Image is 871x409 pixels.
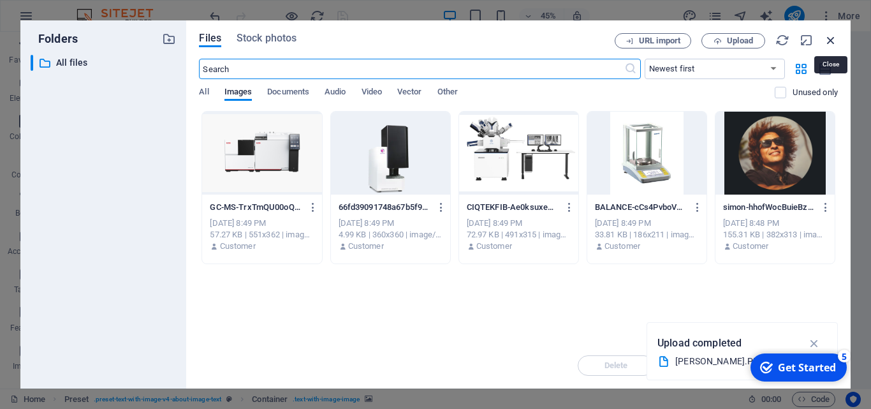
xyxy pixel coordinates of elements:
[476,241,512,252] p: Customer
[639,37,680,45] span: URL import
[199,84,209,102] span: All
[437,84,458,102] span: Other
[220,241,256,252] p: Customer
[733,241,768,252] p: Customer
[793,87,838,98] p: Displays only files that are not in use on the website. Files added during this session can still...
[210,218,314,229] div: [DATE] 8:49 PM
[701,33,765,48] button: Upload
[56,56,153,70] p: All files
[723,229,827,241] div: 155.31 KB | 382x313 | image/png
[7,5,103,33] div: Get Started 5 items remaining, 0% complete
[339,229,443,241] div: 4.99 KB | 360x360 | image/webp
[675,354,799,369] div: [PERSON_NAME].PNG
[604,241,640,252] p: Customer
[210,229,314,241] div: 57.27 KB | 551x362 | image/png
[595,229,699,241] div: 33.81 KB | 186x211 | image/png
[595,218,699,229] div: [DATE] 8:49 PM
[325,84,346,102] span: Audio
[267,84,309,102] span: Documents
[467,218,571,229] div: [DATE] 8:49 PM
[657,335,742,352] p: Upload completed
[94,1,107,14] div: 5
[467,229,571,241] div: 72.97 KB | 491x315 | image/png
[224,84,253,102] span: Images
[31,31,78,47] p: Folders
[199,31,221,46] span: Files
[723,202,816,213] p: simon-hhofWocBuieBzJ76VdO4tQ.PNG
[595,202,687,213] p: BALANCE-cCs4PvboVOP7126kbqHKiw.PNG
[199,59,624,79] input: Search
[34,12,92,26] div: Get Started
[237,31,296,46] span: Stock photos
[162,32,176,46] i: Create new folder
[397,84,422,102] span: Vector
[210,202,302,213] p: GC-MS-TrxTmQU00oQZuGmib9Ip1A.PNG
[339,218,443,229] div: [DATE] 8:49 PM
[723,218,827,229] div: [DATE] 8:48 PM
[339,202,431,213] p: 66fd39091748a67b5f9195a8_M1cysimage-1k2SbZTAqcmYzTGzum-Dvg.webp
[31,55,33,71] div: ​
[362,84,382,102] span: Video
[775,33,789,47] i: Reload
[800,33,814,47] i: Minimize
[348,241,384,252] p: Customer
[615,33,691,48] button: URL import
[467,202,559,213] p: CIQTEKFIB-Ae0ksuxeQUQ7caEx8goYEg.PNG
[727,37,753,45] span: Upload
